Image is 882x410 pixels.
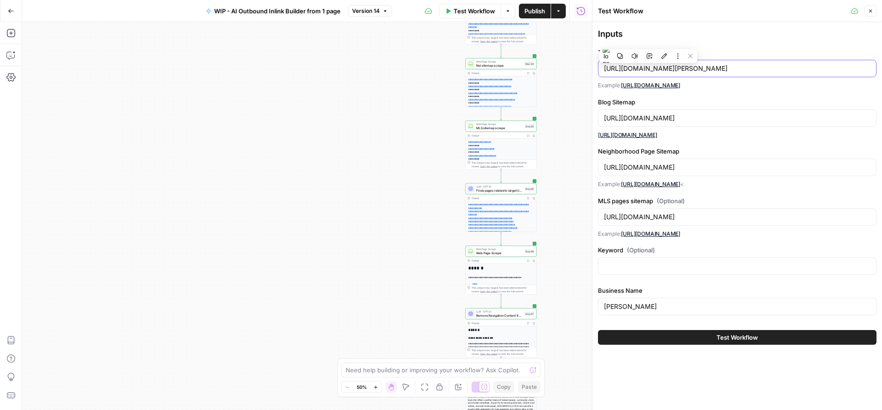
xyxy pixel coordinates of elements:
[598,286,876,295] label: Business Name
[472,321,524,325] div: Output
[472,196,524,200] div: Output
[476,122,523,126] span: Web Page Scrape
[598,97,876,107] label: Blog Sitemap
[476,310,523,313] span: LLM · GPT-4.1
[472,71,524,75] div: Output
[454,6,495,16] span: Test Workflow
[480,353,498,355] span: Copy the output
[621,181,680,188] a: [URL][DOMAIN_NAME]
[598,180,876,189] p: Example: <
[472,259,524,262] div: Output
[524,312,535,316] div: Step 87
[200,4,346,18] button: WIP - AI Outbound Inlink Builder from 1 page
[472,348,535,356] div: This output is too large & has been abbreviated for review. to view the full content.
[501,107,502,120] g: Edge from step_84 to step_80
[352,7,380,15] span: Version 14
[476,63,523,68] span: Nei sitemap scrape
[524,62,535,66] div: Step 84
[627,245,655,255] span: (Optional)
[598,330,876,345] button: Test Workflow
[519,4,551,18] button: Publish
[598,28,876,40] div: Inputs
[598,131,657,138] a: [URL][DOMAIN_NAME]
[598,48,876,57] label: Target page URL
[604,212,871,222] input: What is a Large Language Model: A Complete Guide
[476,125,523,130] span: MLS sitemap scrape
[497,383,511,391] span: Copy
[524,124,535,128] div: Step 80
[604,64,871,73] input: https://gingermartin.com/blog/pet-friendly-wineries-in-napa-and-sonoma
[501,357,502,370] g: Edge from step_87 to step_90
[357,383,367,391] span: 50%
[604,114,871,123] input: Taylor Lucyk Group
[501,232,502,245] g: Edge from step_86 to step_88
[501,45,502,58] g: Edge from step_56 to step_84
[439,4,501,18] button: Test Workflow
[472,134,524,137] div: Output
[598,229,876,239] p: Example:
[472,161,535,168] div: This output is too large & has been abbreviated for review. to view the full content.
[501,170,502,183] g: Edge from step_80 to step_86
[598,147,876,156] label: Neighborhood Page Sitemap
[657,196,685,205] span: (Optional)
[480,290,498,293] span: Copy the output
[348,5,392,17] button: Version 14
[476,60,523,63] span: Web Page Scrape
[493,381,514,393] button: Copy
[480,40,498,43] span: Copy the output
[472,286,535,293] div: This output is too large & has been abbreviated for review. to view the full content.
[717,333,758,342] span: Test Workflow
[621,82,680,89] a: [URL][DOMAIN_NAME]
[518,381,541,393] button: Paste
[472,36,535,43] div: This output is too large & has been abbreviated for review. to view the full content.
[476,188,523,193] span: Finds pages related to target URL
[621,230,680,237] a: [URL][DOMAIN_NAME]
[476,313,523,318] span: Remove Navigation Content from Target URL
[501,295,502,308] g: Edge from step_88 to step_87
[598,196,876,205] label: MLS pages sitemap
[524,187,535,191] div: Step 86
[598,245,876,255] label: Keyword
[476,185,523,188] span: LLM · GPT-4.1
[480,165,498,168] span: Copy the output
[522,383,537,391] span: Paste
[524,249,535,253] div: Step 88
[524,6,545,16] span: Publish
[604,163,871,172] input: best restaurants
[598,81,876,90] p: Example:
[214,6,341,16] span: WIP - AI Outbound Inlink Builder from 1 page
[476,251,523,255] span: Web Page Scrape
[476,247,523,251] span: Web Page Scrape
